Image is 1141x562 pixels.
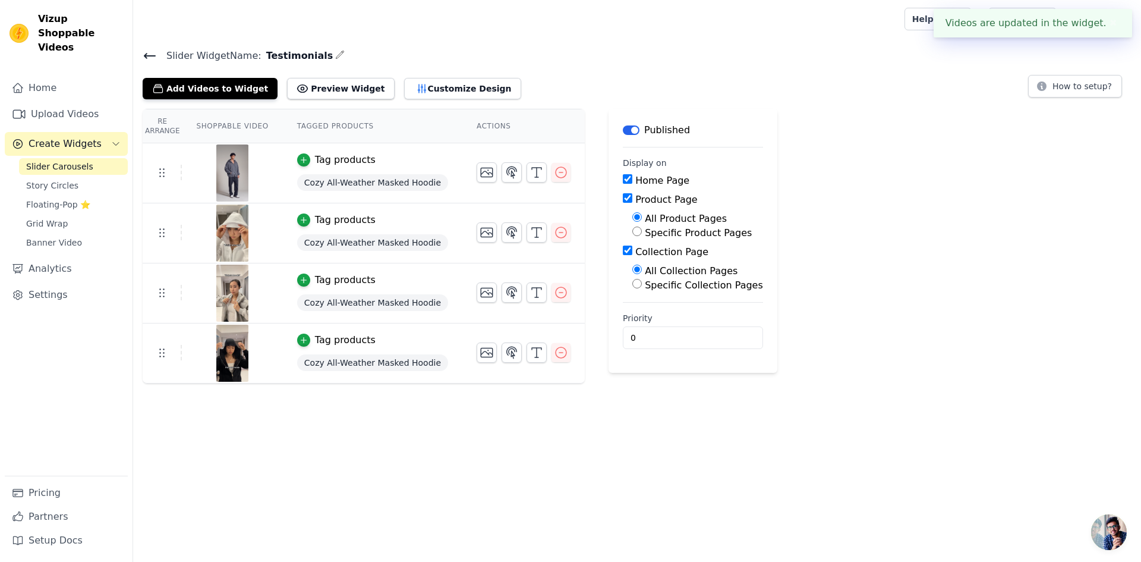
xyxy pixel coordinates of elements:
a: Analytics [5,257,128,281]
label: Priority [623,312,763,324]
div: Tag products [315,333,376,347]
legend: Display on [623,157,667,169]
div: Tag products [315,153,376,167]
img: vizup-images-a36e.png [216,265,249,322]
label: Home Page [635,175,689,186]
button: Change Thumbnail [477,282,497,303]
div: Videos are updated in the widget. [934,9,1132,37]
div: Tag products [315,273,376,287]
p: Published [644,123,690,137]
button: Preview Widget [287,78,394,99]
label: All Collection Pages [645,265,737,277]
a: Grid Wrap [19,215,128,232]
img: vizup-images-65cf.png [216,325,249,382]
button: Change Thumbnail [477,343,497,363]
a: Banner Video [19,234,128,251]
a: Pricing [5,481,128,505]
img: vizup-images-7642.png [216,205,249,262]
a: Slider Carousels [19,158,128,175]
a: Help Setup [904,8,972,30]
th: Shoppable Video [182,109,282,143]
button: Add Videos to Widget [143,78,278,99]
img: Vizup [10,24,29,43]
button: Close [1107,16,1120,30]
span: Create Widgets [29,137,102,151]
div: Tag products [315,213,376,227]
label: All Product Pages [645,213,727,224]
a: Upload Videos [5,102,128,126]
a: Floating-Pop ⭐ [19,196,128,213]
button: Customize Design [404,78,521,99]
label: Product Page [635,194,698,205]
a: Book Demo [988,8,1057,30]
a: Home [5,76,128,100]
a: Setup Docs [5,529,128,552]
button: Change Thumbnail [477,222,497,243]
span: Testimonials [261,49,333,63]
p: Sikimaru [1085,8,1131,30]
span: Cozy All-Weather Masked Hoodie [297,174,448,191]
img: tn-c01f571ffa6d40069fc06ffd690d6c94.png [216,145,249,202]
div: Edit Name [335,48,345,64]
span: Slider Carousels [26,161,93,172]
span: Banner Video [26,237,82,249]
button: How to setup? [1028,75,1122,98]
span: Cozy All-Weather Masked Hoodie [297,294,448,311]
a: Partners [5,505,128,529]
span: Story Circles [26,180,78,191]
button: Tag products [297,213,376,227]
div: Open chat [1091,514,1127,550]
a: How to setup? [1028,83,1122,95]
button: Tag products [297,333,376,347]
span: Cozy All-Weather Masked Hoodie [297,354,448,371]
span: Cozy All-Weather Masked Hoodie [297,234,448,251]
button: Tag products [297,273,376,287]
span: Floating-Pop ⭐ [26,199,90,211]
button: Change Thumbnail [477,162,497,183]
span: Vizup Shoppable Videos [38,12,123,55]
label: Specific Collection Pages [645,280,763,291]
button: Tag products [297,153,376,167]
a: Story Circles [19,177,128,194]
span: Grid Wrap [26,218,68,230]
th: Tagged Products [283,109,462,143]
button: S Sikimaru [1066,8,1131,30]
label: Collection Page [635,246,708,258]
a: Settings [5,283,128,307]
span: Slider Widget Name: [157,49,261,63]
th: Re Arrange [143,109,182,143]
button: Create Widgets [5,132,128,156]
th: Actions [462,109,585,143]
label: Specific Product Pages [645,227,752,238]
